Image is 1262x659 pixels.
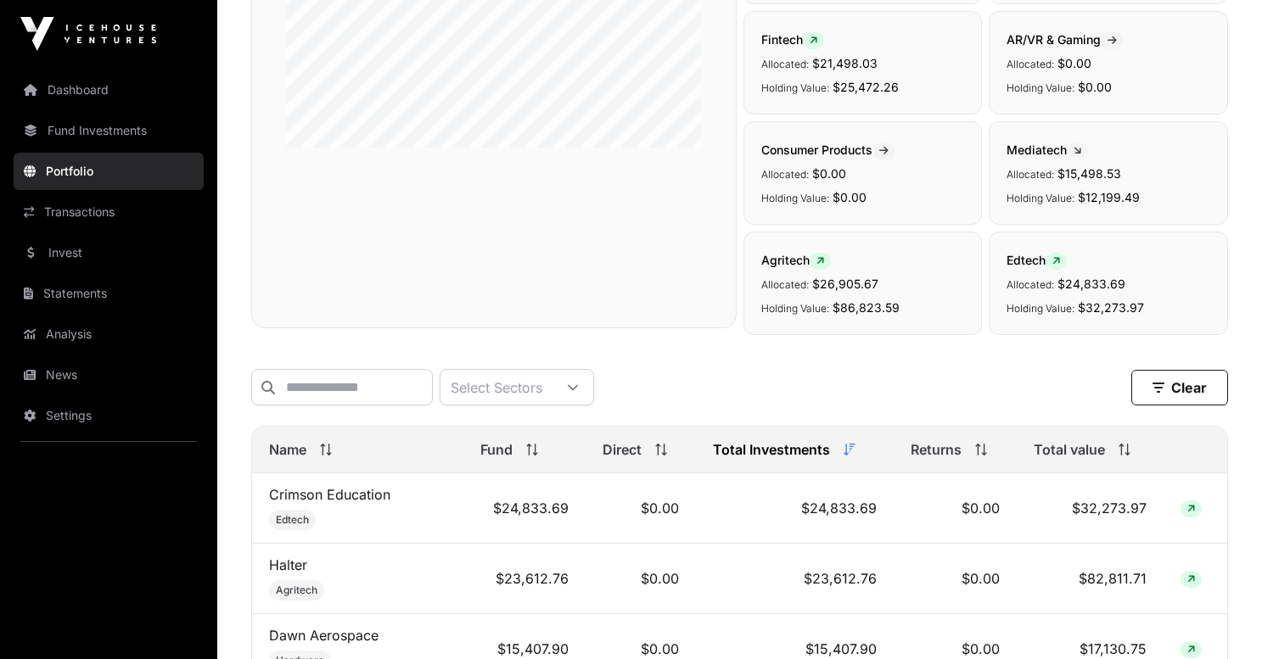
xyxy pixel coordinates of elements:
[1007,253,1067,267] span: Edtech
[812,166,846,181] span: $0.00
[1057,56,1091,70] span: $0.00
[14,356,204,394] a: News
[276,513,309,527] span: Edtech
[1057,166,1121,181] span: $15,498.53
[696,473,894,544] td: $24,833.69
[1007,192,1074,204] span: Holding Value:
[480,439,513,460] span: Fund
[761,142,895,157] span: Consumer Products
[586,544,696,614] td: $0.00
[463,544,586,614] td: $23,612.76
[1034,439,1105,460] span: Total value
[894,473,1018,544] td: $0.00
[276,584,317,597] span: Agritech
[269,627,379,644] a: Dawn Aerospace
[761,168,809,181] span: Allocated:
[761,192,829,204] span: Holding Value:
[269,486,390,503] a: Crimson Education
[911,439,962,460] span: Returns
[14,71,204,109] a: Dashboard
[14,193,204,231] a: Transactions
[1078,190,1140,204] span: $12,199.49
[1007,81,1074,94] span: Holding Value:
[1177,578,1262,659] iframe: Chat Widget
[833,300,900,315] span: $86,823.59
[586,473,696,544] td: $0.00
[269,439,306,460] span: Name
[761,278,809,291] span: Allocated:
[1007,278,1054,291] span: Allocated:
[14,397,204,434] a: Settings
[1057,276,1125,291] span: $24,833.69
[1007,32,1124,47] span: AR/VR & Gaming
[20,17,156,51] img: Icehouse Ventures Logo
[1007,168,1054,181] span: Allocated:
[894,544,1018,614] td: $0.00
[812,56,878,70] span: $21,498.03
[812,276,878,291] span: $26,905.67
[761,81,829,94] span: Holding Value:
[1007,58,1054,70] span: Allocated:
[761,253,831,267] span: Agritech
[833,190,867,204] span: $0.00
[1007,302,1074,315] span: Holding Value:
[463,473,586,544] td: $24,833.69
[269,556,307,573] a: Halter
[761,302,829,315] span: Holding Value:
[14,153,204,190] a: Portfolio
[1078,80,1112,94] span: $0.00
[1017,473,1163,544] td: $32,273.97
[761,58,809,70] span: Allocated:
[1007,142,1088,157] span: Mediatech
[833,80,899,94] span: $25,472.26
[14,112,204,149] a: Fund Investments
[1017,544,1163,614] td: $82,811.71
[1078,300,1144,315] span: $32,273.97
[1131,370,1228,405] button: Clear
[440,370,552,405] div: Select Sectors
[14,234,204,271] a: Invest
[14,275,204,312] a: Statements
[14,316,204,353] a: Analysis
[761,32,824,47] span: Fintech
[696,544,894,614] td: $23,612.76
[713,439,830,460] span: Total Investments
[603,439,642,460] span: Direct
